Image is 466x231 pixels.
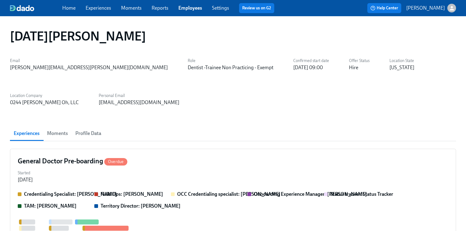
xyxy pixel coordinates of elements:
[10,5,34,11] img: dado
[389,57,414,64] label: Location State
[152,5,168,11] a: Reports
[121,5,142,11] a: Moments
[10,92,79,99] label: Location Company
[99,99,179,106] div: [EMAIL_ADDRESS][DOMAIN_NAME]
[10,29,146,44] h1: [DATE][PERSON_NAME]
[406,4,456,12] button: [PERSON_NAME]
[367,3,401,13] button: Help Center
[370,5,398,11] span: Help Center
[75,129,101,138] span: Profile Data
[178,5,202,11] a: Employees
[18,156,127,166] h4: General Doctor Pre-boarding
[188,64,273,71] div: Dentist -Trainee Non Practicing - Exempt
[254,191,367,197] strong: Onboarding Experience Manager: [PERSON_NAME]
[242,5,271,11] a: Review us on G2
[86,5,111,11] a: Experiences
[14,129,40,138] span: Experiences
[10,64,168,71] div: [PERSON_NAME][EMAIL_ADDRESS][PERSON_NAME][DOMAIN_NAME]
[99,92,179,99] label: Personal Email
[101,191,163,197] strong: Field Ops: [PERSON_NAME]
[212,5,229,11] a: Settings
[349,57,370,64] label: Offer Status
[406,5,445,12] p: [PERSON_NAME]
[389,64,414,71] div: [US_STATE]
[18,170,33,176] label: Started
[47,129,68,138] span: Moments
[101,203,181,209] strong: Territory Director: [PERSON_NAME]
[293,64,323,71] div: [DATE] 09:00
[62,5,76,11] a: Home
[10,99,79,106] div: 0244 [PERSON_NAME] Oh, LLC
[104,159,127,164] span: Overdue
[177,191,280,197] strong: OCC Credentialing specialist: [PERSON_NAME]
[349,64,358,71] div: Hire
[293,57,329,64] label: Confirmed start date
[24,191,117,197] strong: Credentialing Specialist: [PERSON_NAME]
[24,203,77,209] strong: TAM: [PERSON_NAME]
[10,5,62,11] a: dado
[10,57,168,64] label: Email
[188,57,273,64] label: Role
[239,3,274,13] button: Review us on G2
[330,191,393,197] strong: Status tracker: Status Tracker
[18,176,33,183] div: [DATE]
